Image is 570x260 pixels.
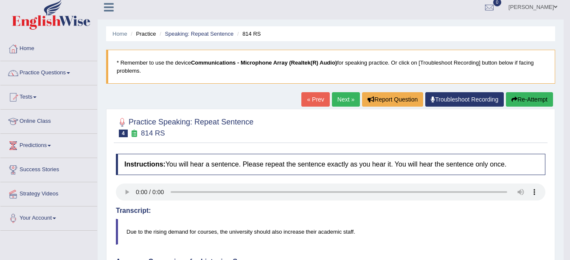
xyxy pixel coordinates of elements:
small: Exam occurring question [130,130,139,138]
blockquote: * Remember to use the device for speaking practice. Or click on [Troubleshoot Recording] button b... [106,50,555,84]
a: Home [0,37,97,58]
a: Your Account [0,206,97,228]
a: Practice Questions [0,61,97,82]
b: Communications - Microphone Array (Realtek(R) Audio) [191,59,337,66]
a: Speaking: Repeat Sentence [165,31,233,37]
h2: Practice Speaking: Repeat Sentence [116,116,253,137]
blockquote: Due to the rising demand for courses, the university should also increase their academic staff. [116,219,545,245]
li: 814 RS [235,30,261,38]
a: Home [112,31,127,37]
a: Troubleshoot Recording [425,92,504,107]
b: Instructions: [124,161,166,168]
small: 814 RS [141,129,165,137]
a: Next » [332,92,360,107]
button: Re-Attempt [506,92,553,107]
li: Practice [129,30,156,38]
button: Report Question [362,92,423,107]
a: Online Class [0,110,97,131]
h4: Transcript: [116,207,545,215]
a: Success Stories [0,158,97,179]
a: Predictions [0,134,97,155]
h4: You will hear a sentence. Please repeat the sentence exactly as you hear it. You will hear the se... [116,154,545,175]
a: Strategy Videos [0,182,97,203]
a: « Prev [301,92,329,107]
a: Tests [0,85,97,107]
span: 4 [119,130,128,137]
